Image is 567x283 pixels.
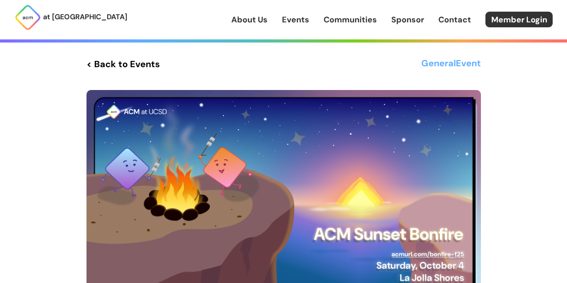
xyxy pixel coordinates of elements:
a: Communities [324,14,377,26]
img: ACM Logo [14,4,41,31]
h3: General Event [421,56,481,72]
a: About Us [231,14,268,26]
a: Events [282,14,309,26]
a: Contact [438,14,471,26]
a: Member Login [485,12,553,27]
a: < Back to Events [87,56,160,72]
p: at [GEOGRAPHIC_DATA] [43,11,127,23]
a: Sponsor [391,14,424,26]
a: at [GEOGRAPHIC_DATA] [14,4,127,31]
